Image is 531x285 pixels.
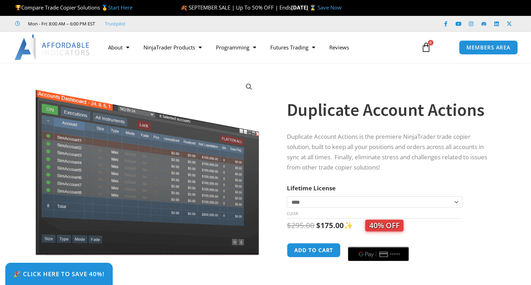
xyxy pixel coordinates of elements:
span: Mon - Fri: 8:00 AM – 6:00 PM EST [26,19,95,28]
a: 🎉 Click Here to save 40%! [5,263,113,285]
a: Futures Trading [263,39,322,55]
span: $ [316,220,320,230]
img: LogoAI | Affordable Indicators – NinjaTrader [14,35,90,60]
h1: Duplicate Account Actions [287,97,493,122]
a: Trustpilot [105,19,125,28]
label: Lifetime License [287,184,336,192]
button: Buy with GPay [348,247,409,261]
a: About [101,39,136,55]
span: MEMBERS AREA [466,45,511,50]
a: View full-screen image gallery [243,81,255,93]
span: 0 [428,40,433,46]
p: Duplicate Account Actions is the premiere NinjaTrader trade copier solution, built to keep all yo... [287,132,493,173]
iframe: Secure payment input frame [347,242,410,243]
text: •••••• [390,252,401,257]
img: Screenshot 2024-08-26 15414455555 [34,75,261,256]
button: Add to cart [287,243,341,257]
nav: Menu [101,39,414,55]
a: Programming [209,39,263,55]
strong: [DATE] ⌛ [291,4,318,11]
span: $ [287,220,291,230]
bdi: 295.00 [287,220,314,230]
span: 40% OFF [365,220,403,231]
a: MEMBERS AREA [459,40,518,55]
a: Save Now [318,4,342,11]
bdi: 175.00 [316,220,344,230]
a: Reviews [322,39,356,55]
img: 🏆 [16,5,21,10]
span: Compare Trade Copier Solutions 🥇 [15,4,132,11]
span: 🍂 SEPTEMBER SALE | Up To 50% OFF | Ends [181,4,291,11]
span: ✨ [344,220,403,230]
a: NinjaTrader Products [136,39,209,55]
a: Clear options [287,211,298,216]
a: 0 [411,37,442,58]
a: Start Here [108,4,132,11]
span: 🎉 Click Here to save 40%! [13,271,105,277]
